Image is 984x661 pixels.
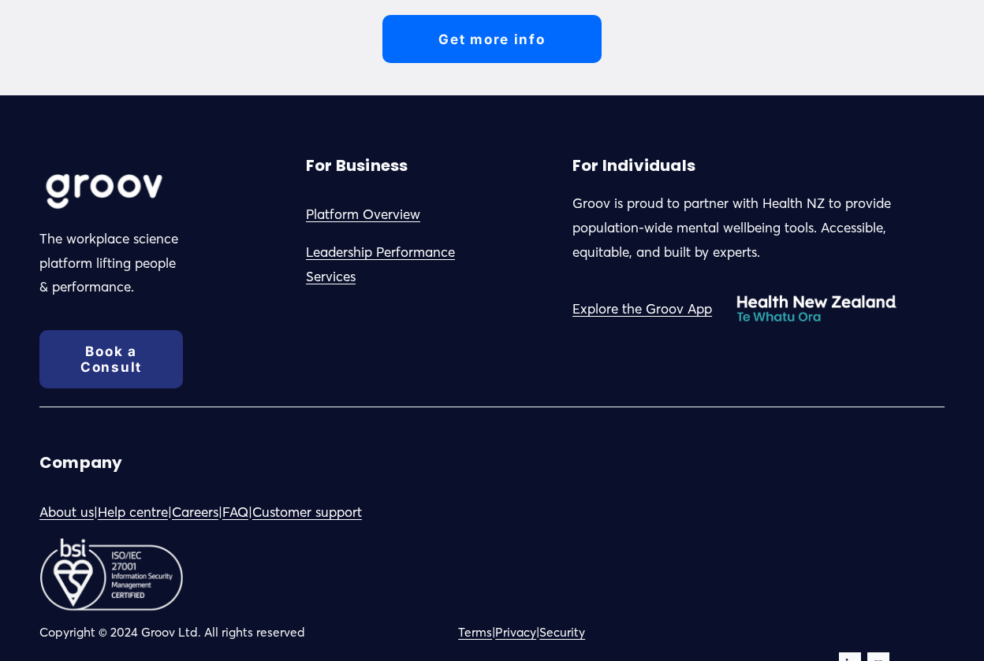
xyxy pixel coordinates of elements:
a: Privacy [495,622,536,644]
a: Help centre [98,500,168,525]
a: Security [539,622,585,644]
a: Explore the Groov App [572,297,712,321]
strong: For Business [306,154,408,176]
a: Terms [458,622,492,644]
p: Groov is proud to partner with Health NZ to provide population-wide mental wellbeing tools. Acces... [572,191,945,264]
p: | | | | [39,500,488,525]
a: Careers [172,500,218,525]
p: | | [458,622,754,644]
a: About us [39,500,94,525]
strong: Company [39,451,122,473]
p: Copyright © 2024 Groov Ltd. All rights reserved [39,622,488,644]
a: Platform Overview [306,202,420,227]
p: The workplace science platform lifting people & performance. [39,227,183,299]
strong: For Individuals [572,154,695,176]
a: Customer support [252,500,362,525]
a: Book a Consult [39,330,183,388]
a: FAQ [222,500,248,525]
a: Leadership Performance Services [306,240,488,288]
a: Get more info [382,15,602,62]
